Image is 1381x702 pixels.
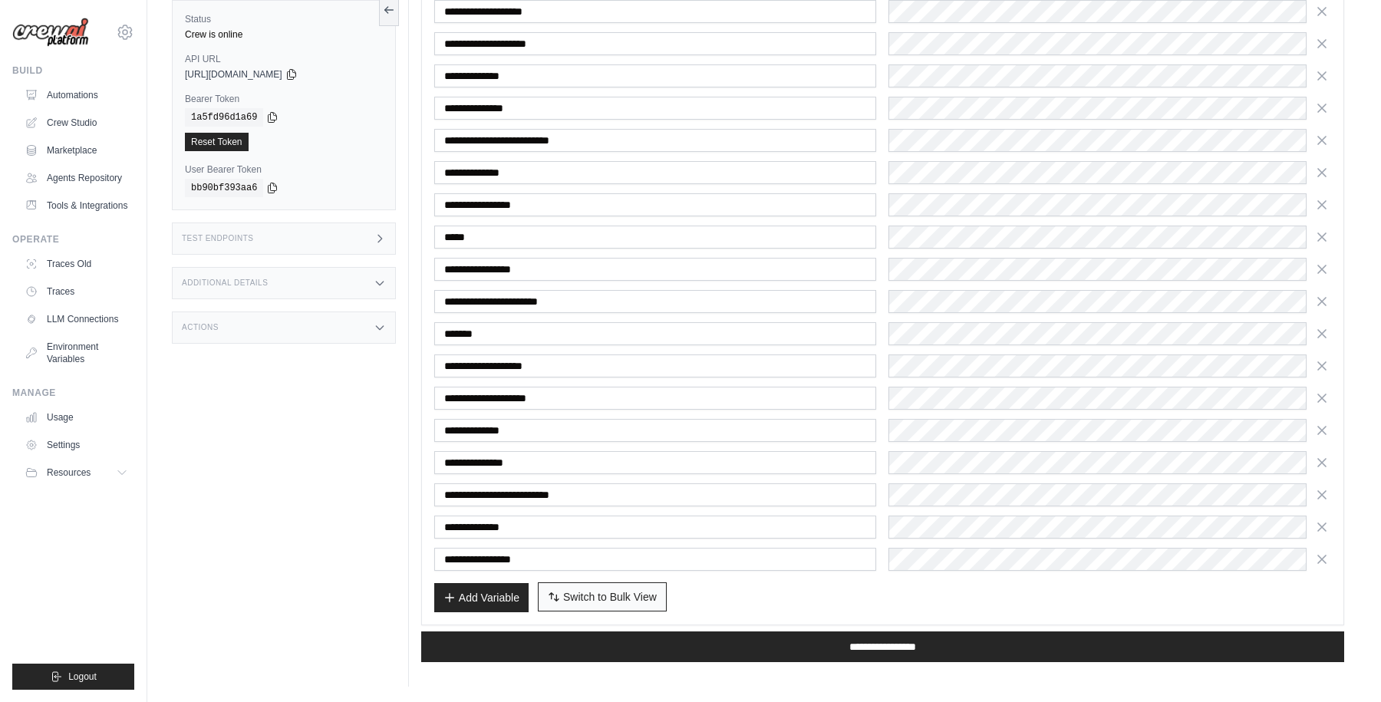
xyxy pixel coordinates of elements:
[12,64,134,77] div: Build
[185,179,263,197] code: bb90bf393aa6
[12,233,134,246] div: Operate
[18,433,134,457] a: Settings
[47,466,91,479] span: Resources
[18,460,134,485] button: Resources
[18,138,134,163] a: Marketplace
[185,68,282,81] span: [URL][DOMAIN_NAME]
[185,13,383,25] label: Status
[185,108,263,127] code: 1a5fd96d1a69
[185,163,383,176] label: User Bearer Token
[18,252,134,276] a: Traces Old
[18,166,134,190] a: Agents Repository
[12,387,134,399] div: Manage
[18,279,134,304] a: Traces
[18,405,134,430] a: Usage
[182,278,268,288] h3: Additional Details
[182,323,219,332] h3: Actions
[185,53,383,65] label: API URL
[563,589,657,605] span: Switch to Bulk View
[182,234,254,243] h3: Test Endpoints
[185,28,383,41] div: Crew is online
[12,18,89,48] img: Logo
[185,133,249,151] a: Reset Token
[18,110,134,135] a: Crew Studio
[1304,628,1381,702] iframe: Chat Widget
[12,664,134,690] button: Logout
[434,583,529,612] button: Add Variable
[185,93,383,105] label: Bearer Token
[18,307,134,331] a: LLM Connections
[538,582,667,611] button: Switch to Bulk View
[68,671,97,683] span: Logout
[18,193,134,218] a: Tools & Integrations
[18,335,134,371] a: Environment Variables
[18,83,134,107] a: Automations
